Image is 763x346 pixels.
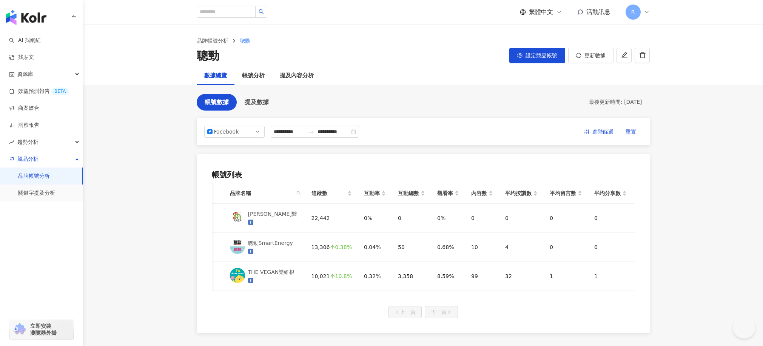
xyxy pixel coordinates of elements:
[517,53,523,58] span: setting
[311,272,352,280] div: 10,021
[471,214,493,222] div: 0
[248,239,293,247] div: 聰勁SmartEnergy
[9,140,14,145] span: rise
[9,121,39,129] a: 洞察報告
[308,129,314,135] span: to
[311,189,346,197] span: 追蹤數
[631,8,635,16] span: R
[578,126,620,138] button: 進階篩選
[248,210,297,218] div: [PERSON_NAME]醫
[18,172,50,180] a: 品牌帳號分析
[230,210,245,225] img: KOL Avatar
[471,272,493,280] div: 99
[550,189,576,197] span: 平均留言數
[17,134,39,151] span: 趨勢分析
[364,214,386,222] div: 0%
[425,306,458,318] button: 下一頁
[330,274,352,279] div: 10.8%
[576,53,581,58] span: sync
[230,210,299,226] a: KOL Avatar[PERSON_NAME]醫
[529,8,553,16] span: 繁體中文
[9,37,41,44] a: searchAI 找網紅
[305,183,358,204] th: 追蹤數
[505,272,538,280] div: 32
[295,188,302,199] span: search
[30,323,57,336] span: 立即安裝 瀏覽器外掛
[568,48,613,63] button: 更新數據
[388,306,422,318] button: 上一頁
[398,272,425,280] div: 3,358
[594,243,627,251] div: 0
[550,214,582,222] div: 0
[437,243,459,251] div: 0.68%
[594,214,627,222] div: 0
[633,183,677,204] th: 平均互動數
[330,245,335,250] span: arrow-up
[589,98,642,106] div: 最後更新時間: [DATE]
[230,268,245,283] img: KOL Avatar
[639,52,646,58] span: delete
[230,239,245,254] img: KOL Avatar
[240,38,250,44] span: 聰勁
[364,189,380,197] span: 互動率
[471,189,487,197] span: 內容數
[437,214,459,222] div: 0%
[330,274,335,279] span: arrow-up
[248,268,295,276] div: THE VEGAN樂維根
[588,183,633,204] th: 平均分享數
[195,37,230,45] a: 品牌帳號分析
[431,183,465,204] th: 觀看率
[586,8,610,15] span: 活動訊息
[237,94,277,111] button: 提及數據
[592,126,613,138] span: 進階篩選
[392,183,431,204] th: 互動總數
[465,183,499,204] th: 內容數
[12,323,27,335] img: chrome extension
[245,99,269,106] span: 提及數據
[204,71,227,80] div: 數據總覽
[230,268,299,284] a: KOL AvatarTHE VEGAN樂維根
[214,126,239,137] div: Facebook
[505,214,538,222] div: 0
[230,239,299,255] a: KOL Avatar聰勁SmartEnergy
[330,245,352,250] div: 0.38%
[733,316,755,338] iframe: Help Scout Beacon - Open
[398,243,425,251] div: 50
[230,189,293,197] span: 品牌名稱
[212,169,635,180] div: 帳號列表
[594,272,627,280] div: 1
[259,9,264,14] span: search
[398,189,419,197] span: 互動總數
[398,214,425,222] div: 0
[471,243,493,251] div: 10
[311,214,352,222] div: 22,442
[18,189,55,197] a: 關鍵字提及分析
[242,71,265,80] div: 帳號分析
[358,183,392,204] th: 互動率
[620,126,642,138] button: 重置
[550,272,582,280] div: 1
[437,272,459,280] div: 8.59%
[9,54,34,61] a: 找貼文
[505,243,538,251] div: 4
[205,99,229,106] span: 帳號數據
[584,52,606,58] span: 更新數據
[364,272,386,280] div: 0.32%
[311,243,352,251] div: 13,306
[17,151,39,168] span: 競品分析
[197,48,219,64] div: 聰勁
[437,189,453,197] span: 觀看率
[364,243,386,251] div: 0.04%
[509,48,565,63] button: 設定競品帳號
[9,88,69,95] a: 效益預測報告BETA
[6,10,46,25] img: logo
[10,319,73,340] a: chrome extension立即安裝 瀏覽器外掛
[499,183,544,204] th: 平均按讚數
[280,71,314,80] div: 提及內容分析
[17,66,33,83] span: 資源庫
[626,126,636,138] span: 重置
[9,105,39,112] a: 商案媒合
[296,191,301,195] span: search
[550,243,582,251] div: 0
[308,129,314,135] span: swap-right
